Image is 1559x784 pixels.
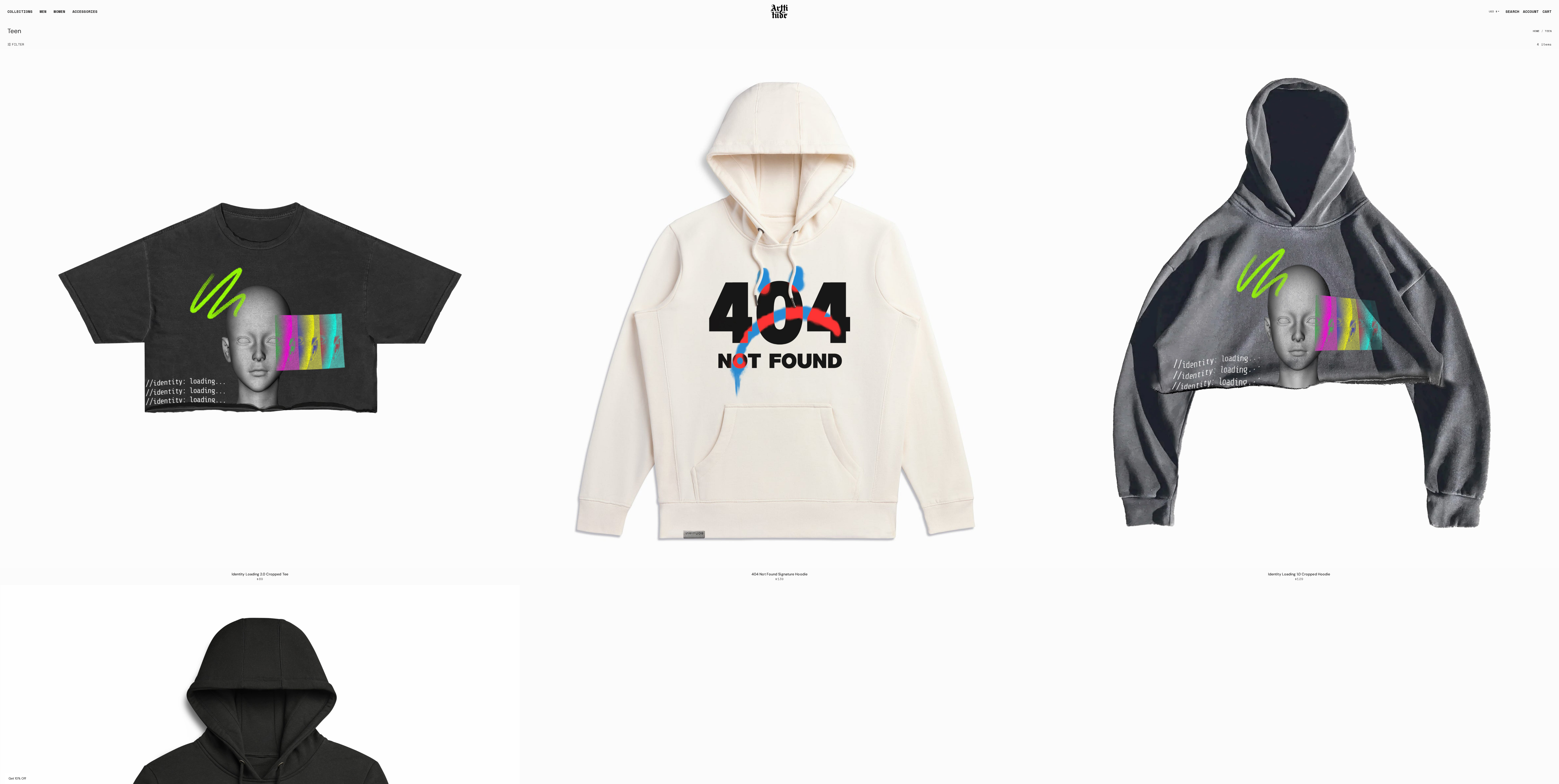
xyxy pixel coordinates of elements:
[9,776,26,780] span: Get 10% Off
[1268,572,1330,577] a: Identity Loading 1.0 Cropped Hoodie
[11,42,24,47] span: FILTER
[1539,7,1552,16] a: Open cart
[72,9,97,18] div: ACCESSORIES
[0,49,520,568] img: Identity Loading 2.0 Cropped Tee
[1543,9,1552,14] div: CART
[1489,10,1497,13] span: USD $
[1519,7,1539,16] a: ACCOUNT
[4,9,101,18] ul: Main navigation
[770,4,789,19] img: Arttitude
[1502,7,1519,16] a: SEARCH
[5,773,30,784] div: Get 10% Off
[775,577,784,581] span: $139
[7,39,24,49] button: Show filters
[257,577,263,581] span: $89
[1533,26,1540,36] a: Home
[520,49,1039,568] img: 404 Not Found Signature Hoodie
[40,9,46,18] a: MEN
[1295,577,1303,581] span: $129
[1537,42,1552,47] div: 4 items
[1039,49,1559,568] img: Identity Loading 1.0 Cropped Hoodie
[1540,26,1552,36] li: Teen
[54,9,65,18] a: WOMEN
[752,572,807,577] a: 404 Not Found Signature Hoodie
[7,26,21,36] h1: Teen
[7,9,32,18] div: COLLECTIONS
[1486,7,1502,16] button: USD $
[232,572,288,577] a: Identity Loading 2.0 Cropped Tee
